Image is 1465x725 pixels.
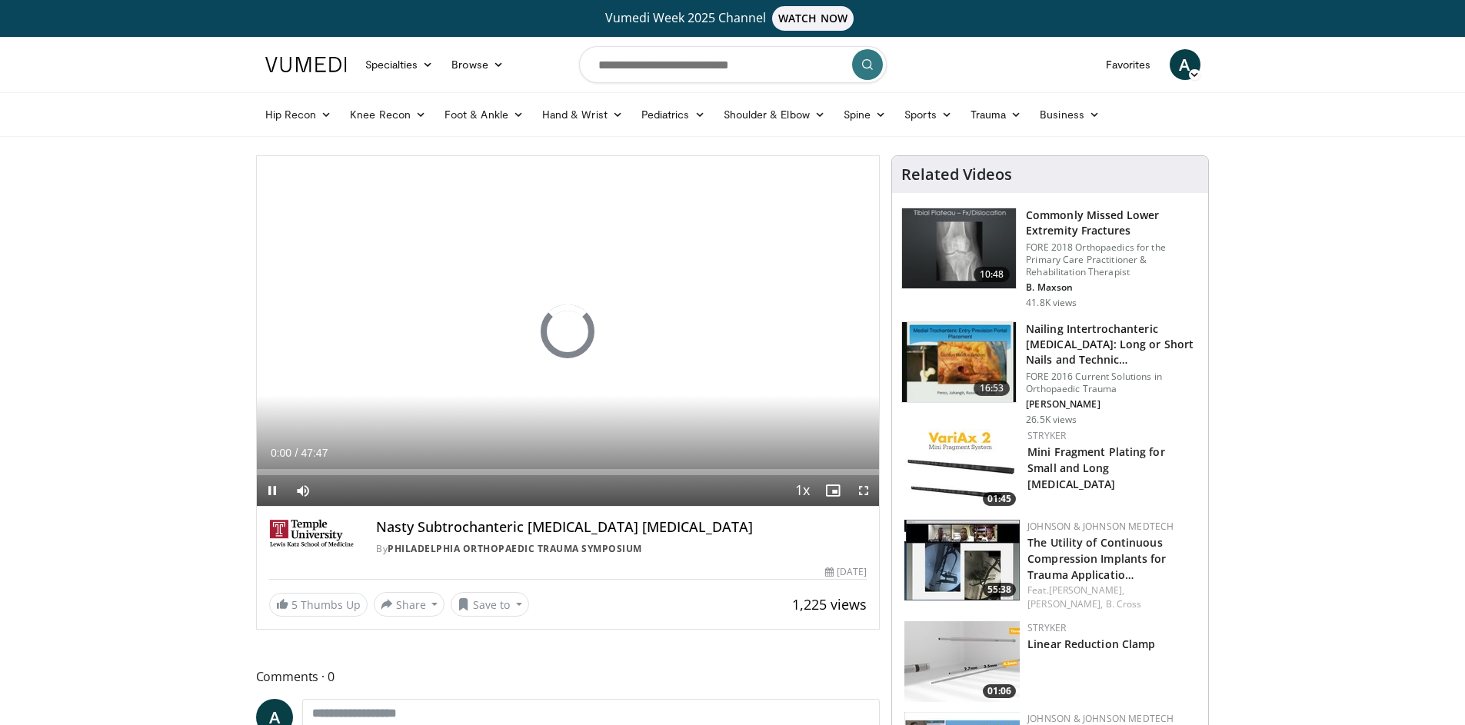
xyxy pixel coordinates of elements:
a: 01:45 [904,429,1020,510]
a: Knee Recon [341,99,435,130]
p: FORE 2016 Current Solutions in Orthopaedic Trauma [1026,371,1199,395]
a: Trauma [961,99,1031,130]
a: [PERSON_NAME], [1027,597,1103,610]
div: Feat. [1027,584,1196,611]
input: Search topics, interventions [579,46,887,83]
a: Sports [895,99,961,130]
p: 26.5K views [1026,414,1077,426]
a: Spine [834,99,895,130]
a: Browse [442,49,513,80]
span: 1,225 views [792,595,867,614]
p: 41.8K views [1026,297,1077,309]
a: 55:38 [904,520,1020,600]
h3: Commonly Missed Lower Extremity Fractures [1026,208,1199,238]
a: Stryker [1027,621,1066,634]
p: B. Maxson [1026,281,1199,294]
a: Johnson & Johnson MedTech [1027,520,1174,533]
button: Enable picture-in-picture mode [817,475,848,506]
p: FORE 2018 Orthopaedics for the Primary Care Practitioner & Rehabilitation Therapist [1026,241,1199,278]
h4: Related Videos [901,165,1012,184]
a: Pediatrics [632,99,714,130]
img: b37175e7-6a0c-4ed3-b9ce-2cebafe6c791.150x105_q85_crop-smart_upscale.jpg [904,429,1020,510]
a: Favorites [1097,49,1160,80]
a: B. Cross [1106,597,1142,610]
button: Fullscreen [848,475,879,506]
a: Vumedi Week 2025 ChannelWATCH NOW [268,6,1198,31]
p: [PERSON_NAME] [1026,398,1199,411]
a: Shoulder & Elbow [714,99,834,130]
img: 05424410-063a-466e-aef3-b135df8d3cb3.150x105_q85_crop-smart_upscale.jpg [904,520,1020,600]
a: [PERSON_NAME], [1049,584,1124,597]
a: Stryker [1027,429,1066,442]
span: 47:47 [301,447,328,459]
img: 4aa379b6-386c-4fb5-93ee-de5617843a87.150x105_q85_crop-smart_upscale.jpg [902,208,1016,288]
a: Linear Reduction Clamp [1027,637,1155,651]
a: 01:06 [904,621,1020,702]
span: 01:45 [983,492,1016,506]
a: Hip Recon [256,99,341,130]
button: Share [374,592,445,617]
a: 16:53 Nailing Intertrochanteric [MEDICAL_DATA]: Long or Short Nails and Technic… FORE 2016 Curren... [901,321,1199,426]
h4: Nasty Subtrochanteric [MEDICAL_DATA] [MEDICAL_DATA] [376,519,867,536]
a: A [1170,49,1200,80]
span: 16:53 [974,381,1011,396]
a: Foot & Ankle [435,99,533,130]
button: Mute [288,475,318,506]
div: Progress Bar [257,469,880,475]
h3: Nailing Intertrochanteric [MEDICAL_DATA]: Long or Short Nails and Technic… [1026,321,1199,367]
span: 5 [291,597,298,612]
a: Hand & Wrist [533,99,632,130]
a: 5 Thumbs Up [269,593,368,617]
span: 55:38 [983,583,1016,597]
a: Business [1030,99,1109,130]
a: Philadelphia Orthopaedic Trauma Symposium [388,542,642,555]
button: Playback Rate [787,475,817,506]
a: 10:48 Commonly Missed Lower Extremity Fractures FORE 2018 Orthopaedics for the Primary Care Pract... [901,208,1199,309]
span: 0:00 [271,447,291,459]
img: VuMedi Logo [265,57,347,72]
span: WATCH NOW [772,6,854,31]
button: Pause [257,475,288,506]
div: By [376,542,867,556]
a: Specialties [356,49,443,80]
span: / [295,447,298,459]
video-js: Video Player [257,156,880,507]
div: [DATE] [825,565,867,579]
a: Mini Fragment Plating for Small and Long [MEDICAL_DATA] [1027,444,1165,491]
span: 10:48 [974,267,1011,282]
span: 01:06 [983,684,1016,698]
img: 76b63d3c-fee4-45c8-83d0-53fa4409adde.150x105_q85_crop-smart_upscale.jpg [904,621,1020,702]
button: Save to [451,592,529,617]
a: The Utility of Continuous Compression Implants for Trauma Applicatio… [1027,535,1166,582]
a: Johnson & Johnson MedTech [1027,712,1174,725]
img: 3d67d1bf-bbcf-4214-a5ee-979f525a16cd.150x105_q85_crop-smart_upscale.jpg [902,322,1016,402]
img: Philadelphia Orthopaedic Trauma Symposium [269,519,358,556]
span: Comments 0 [256,667,881,687]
